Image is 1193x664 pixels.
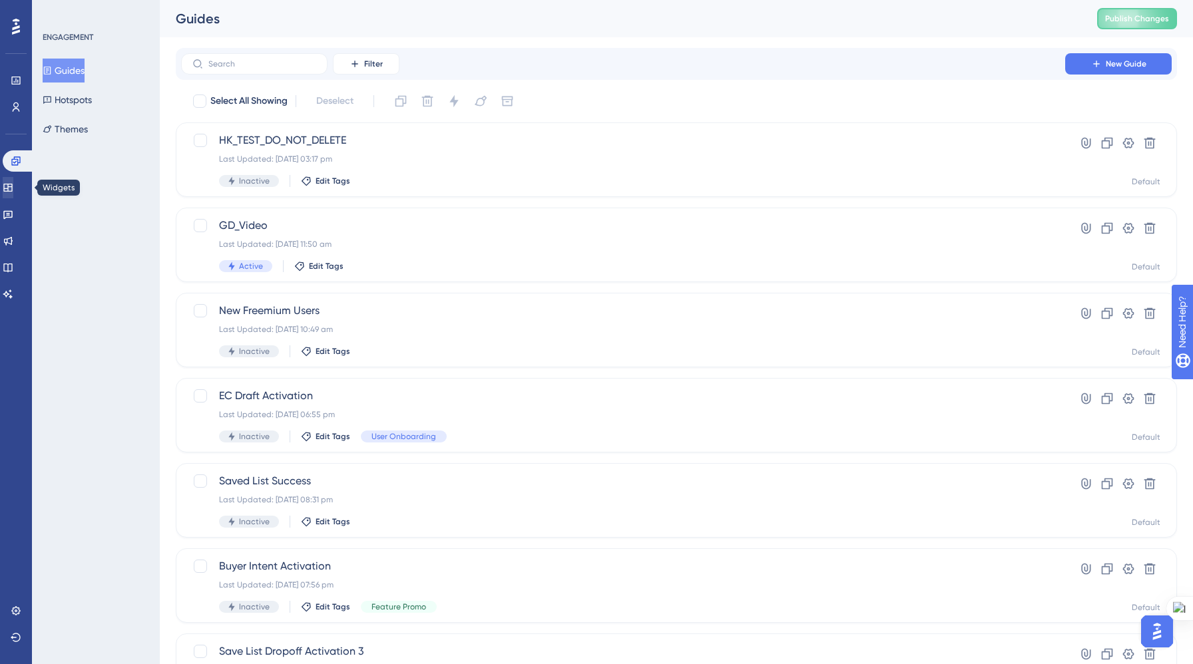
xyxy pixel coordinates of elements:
[301,431,350,442] button: Edit Tags
[219,154,1027,164] div: Last Updated: [DATE] 03:17 pm
[1132,261,1160,272] div: Default
[239,516,270,527] span: Inactive
[304,89,365,113] button: Deselect
[371,601,426,612] span: Feature Promo
[301,601,350,612] button: Edit Tags
[239,176,270,186] span: Inactive
[316,176,350,186] span: Edit Tags
[219,494,1027,505] div: Last Updated: [DATE] 08:31 pm
[1106,59,1146,69] span: New Guide
[219,324,1027,335] div: Last Updated: [DATE] 10:49 am
[219,409,1027,420] div: Last Updated: [DATE] 06:55 pm
[301,176,350,186] button: Edit Tags
[176,9,1064,28] div: Guides
[239,261,263,271] span: Active
[301,516,350,527] button: Edit Tags
[294,261,344,271] button: Edit Tags
[239,431,270,442] span: Inactive
[1132,432,1160,442] div: Default
[301,346,350,357] button: Edit Tags
[219,303,1027,319] span: New Freemium Users
[1132,347,1160,357] div: Default
[210,93,288,109] span: Select All Showing
[219,558,1027,574] span: Buyer Intent Activation
[239,601,270,612] span: Inactive
[1137,611,1177,651] iframe: UserGuiding AI Assistant Launcher
[316,431,350,442] span: Edit Tags
[316,601,350,612] span: Edit Tags
[43,59,85,83] button: Guides
[1132,602,1160,613] div: Default
[219,132,1027,148] span: HK_TEST_DO_NOT_DELETE
[371,431,436,442] span: User Onboarding
[316,516,350,527] span: Edit Tags
[1105,13,1169,24] span: Publish Changes
[309,261,344,271] span: Edit Tags
[239,346,270,357] span: Inactive
[1097,8,1177,29] button: Publish Changes
[219,580,1027,590] div: Last Updated: [DATE] 07:56 pm
[219,388,1027,404] span: EC Draft Activation
[364,59,383,69] span: Filter
[1132,517,1160,528] div: Default
[1132,176,1160,187] div: Default
[219,218,1027,234] span: GD_Video
[208,59,316,69] input: Search
[316,346,350,357] span: Edit Tags
[219,643,1027,659] span: Save List Dropoff Activation 3
[219,239,1027,249] div: Last Updated: [DATE] 11:50 am
[219,473,1027,489] span: Saved List Success
[43,117,88,141] button: Themes
[1065,53,1172,75] button: New Guide
[31,3,83,19] span: Need Help?
[333,53,399,75] button: Filter
[43,88,92,112] button: Hotspots
[316,93,354,109] span: Deselect
[43,32,93,43] div: ENGAGEMENT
